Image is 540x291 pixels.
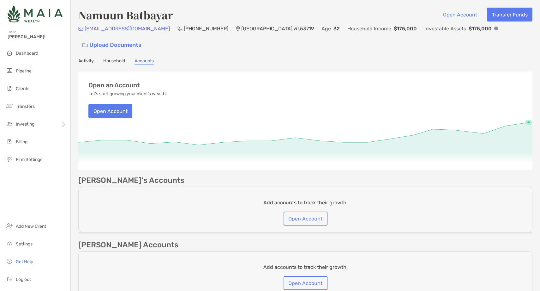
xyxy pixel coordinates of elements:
img: Location Icon [236,26,240,31]
img: Info Icon [494,27,498,30]
img: billing icon [6,138,13,145]
span: [PERSON_NAME]! [8,34,67,40]
span: Firm Settings [16,157,42,162]
a: Activity [78,58,94,65]
button: Open Account [284,212,327,226]
img: get-help icon [6,257,13,265]
span: Dashboard [16,51,38,56]
img: logout icon [6,275,13,283]
span: Billing [16,139,27,145]
span: Transfers [16,104,35,109]
p: [PERSON_NAME] Accounts [78,241,178,249]
p: Household Income [347,25,391,33]
a: Accounts [135,58,154,65]
h3: Open an Account [88,82,140,89]
span: Investing [16,121,34,127]
button: Open Account [284,276,327,290]
p: Add accounts to track their growth. [263,199,348,207]
span: Get Help [16,259,33,264]
img: firm-settings icon [6,155,13,163]
h4: Namuun Batbayar [78,8,173,22]
img: Zoe Logo [8,3,63,25]
button: Transfer Funds [487,8,532,22]
p: $175,000 [469,25,492,33]
span: Pipeline [16,68,32,74]
img: button icon [82,43,88,47]
p: 32 [333,25,340,33]
p: Add accounts to track their growth. [263,263,348,271]
img: clients icon [6,84,13,92]
span: Add New Client [16,224,46,229]
p: [GEOGRAPHIC_DATA] , WI , 53719 [241,25,314,33]
p: Investable Assets [424,25,466,33]
img: Phone Icon [177,26,183,31]
p: [PHONE_NUMBER] [184,25,228,33]
p: Let's start growing your client's wealth. [88,91,167,96]
img: pipeline icon [6,67,13,74]
a: Upload Documents [78,38,146,52]
p: [PERSON_NAME]'s Accounts [78,176,184,184]
p: [EMAIL_ADDRESS][DOMAIN_NAME] [85,25,170,33]
img: add_new_client icon [6,222,13,230]
img: transfers icon [6,102,13,110]
img: dashboard icon [6,49,13,57]
a: Household [103,58,125,65]
span: Clients [16,86,29,91]
button: Open Account [88,104,132,118]
span: Settings [16,241,33,247]
img: investing icon [6,120,13,127]
p: $175,000 [394,25,417,33]
p: Age [321,25,331,33]
span: Log out [16,277,31,282]
button: Open Account [438,8,482,22]
img: settings icon [6,240,13,247]
img: Email Icon [78,27,83,31]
